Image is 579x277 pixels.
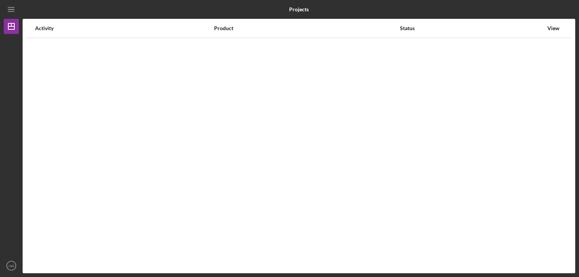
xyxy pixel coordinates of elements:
[544,25,563,31] div: View
[4,258,19,273] button: AW
[8,264,14,268] text: AW
[289,6,309,12] b: Projects
[400,25,543,31] div: Status
[35,25,213,31] div: Activity
[214,25,399,31] div: Product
